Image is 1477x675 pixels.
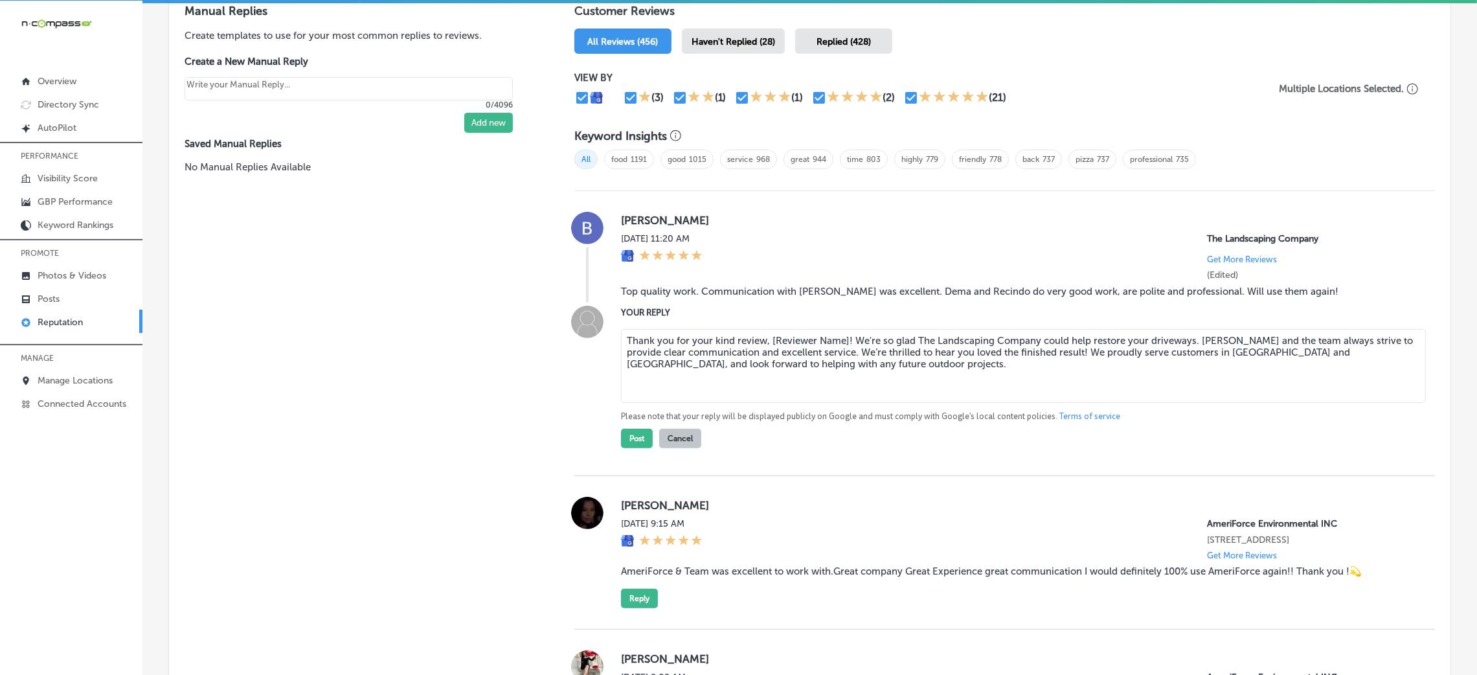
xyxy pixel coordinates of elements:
label: [PERSON_NAME] [621,652,1414,665]
p: Keyword Rankings [38,220,113,231]
a: food [611,155,627,164]
label: [PERSON_NAME] [621,499,1414,512]
h3: Manual Replies [185,4,533,18]
div: 4 Stars [827,90,883,106]
p: The Landscaping Company [1207,233,1414,244]
p: Reputation [38,317,83,328]
label: [DATE] 9:15 AM [621,518,703,529]
span: Replied (428) [817,36,871,47]
label: YOUR REPLY [621,308,1414,317]
button: Post [621,429,653,448]
p: AmeriForce Environmental INC [1207,518,1414,529]
a: great [791,155,809,164]
div: (1) [791,91,803,104]
img: 660ab0bf-5cc7-4cb8-ba1c-48b5ae0f18e60NCTV_CLogo_TV_Black_-500x88.png [21,17,92,30]
span: Haven't Replied (28) [692,36,775,47]
span: All Reviews (456) [587,36,658,47]
a: 968 [756,155,770,164]
textarea: Thank you for your kind review, [Reviewer Name]! We're so glad The Landscaping Company could help... [621,329,1426,403]
label: Create a New Manual Reply [185,56,513,67]
label: Saved Manual Replies [185,138,533,150]
p: Visibility Score [38,173,98,184]
h1: Customer Reviews [574,4,1435,23]
a: 778 [989,155,1002,164]
a: service [727,155,753,164]
div: 5 Stars [919,90,989,106]
div: (21) [989,91,1006,104]
button: Cancel [659,429,701,448]
a: time [847,155,863,164]
label: (Edited) [1207,269,1238,280]
h3: Keyword Insights [574,129,667,143]
button: Reply [621,589,658,608]
a: 944 [813,155,826,164]
p: VIEW BY [574,72,1263,84]
p: Manage Locations [38,375,113,386]
p: Get More Reviews [1207,551,1277,560]
div: 5 Stars [639,534,703,549]
span: All [574,150,598,169]
p: Posts [38,293,60,304]
a: highly [901,155,923,164]
div: (1) [715,91,727,104]
p: Multiple Locations Selected. [1279,83,1404,95]
a: 737 [1043,155,1055,164]
a: 1191 [631,155,647,164]
a: 1015 [689,155,706,164]
textarea: Create your Quick Reply [185,77,513,100]
p: Please note that your reply will be displayed publicly on Google and must comply with Google's lo... [621,411,1414,422]
div: 3 Stars [750,90,791,106]
a: 735 [1176,155,1189,164]
blockquote: Top quality work. Communication with [PERSON_NAME] was excellent. Dema and Recindo do very good w... [621,286,1414,297]
p: Connected Accounts [38,398,126,409]
a: friendly [959,155,986,164]
a: pizza [1076,155,1094,164]
p: Directory Sync [38,99,99,110]
div: 2 Stars [688,90,715,106]
p: 11455 W Interstate 70 Frontage Rd N [1207,534,1414,545]
a: 779 [926,155,938,164]
a: 737 [1097,155,1109,164]
a: professional [1130,155,1173,164]
div: 1 Star [638,90,651,106]
p: No Manual Replies Available [185,160,533,174]
p: Create templates to use for your most common replies to reviews. [185,29,533,43]
a: Terms of service [1059,411,1120,422]
div: (2) [883,91,895,104]
p: 0/4096 [185,100,513,109]
div: 5 Stars [639,249,703,264]
p: Overview [38,76,76,87]
blockquote: AmeriForce & Team was excellent to work with.Great company Great Experience great communication I... [621,566,1414,577]
button: Add new [464,113,513,133]
p: AutoPilot [38,122,76,133]
p: Photos & Videos [38,270,106,281]
a: 803 [866,155,881,164]
img: Image [571,306,603,338]
p: GBP Performance [38,196,113,207]
a: good [668,155,686,164]
label: [PERSON_NAME] [621,214,1414,227]
label: [DATE] 11:20 AM [621,233,703,244]
a: back [1022,155,1039,164]
p: Get More Reviews [1207,255,1277,264]
div: (3) [651,91,664,104]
